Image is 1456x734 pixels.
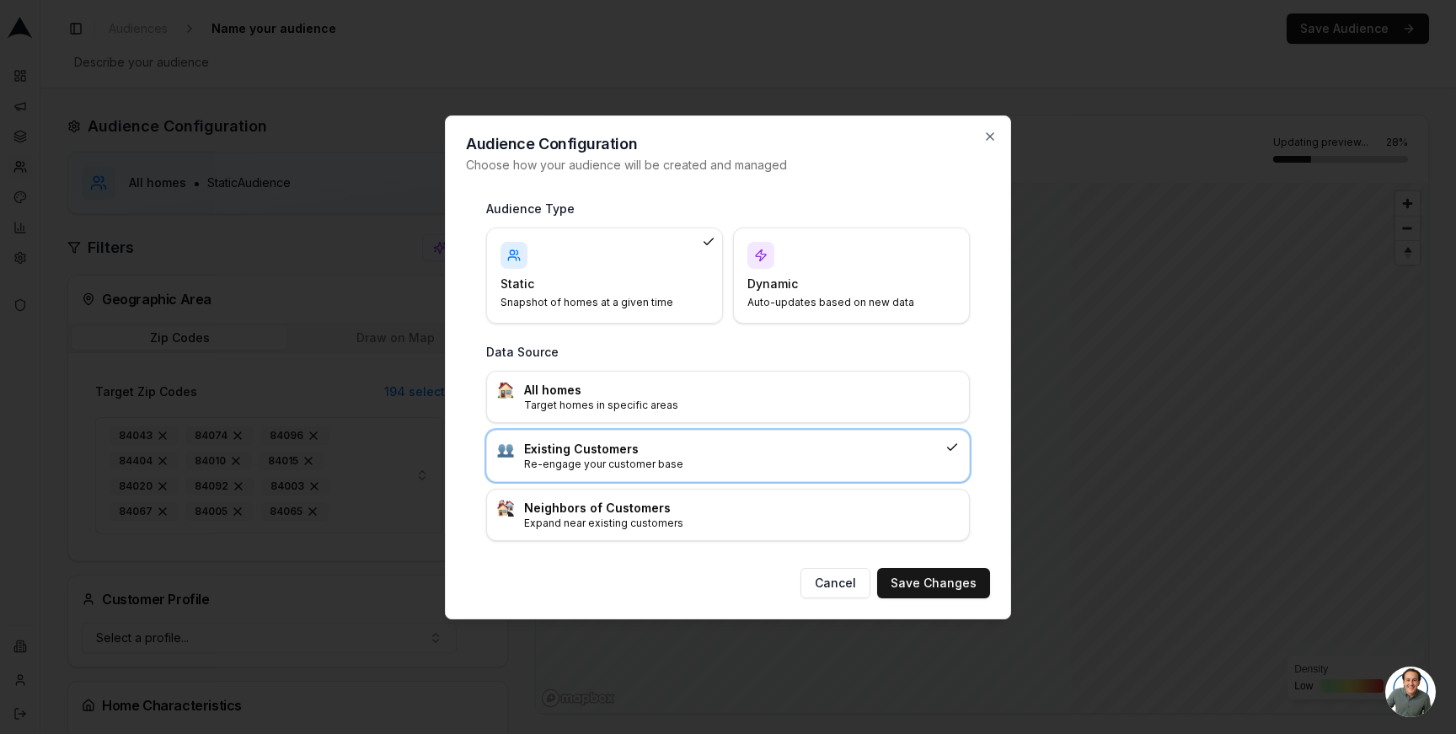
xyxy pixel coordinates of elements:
[524,441,939,458] h3: Existing Customers
[486,228,723,324] div: StaticSnapshot of homes at a given time
[486,371,970,423] div: :house:All homesTarget homes in specific areas
[524,382,959,399] h3: All homes
[524,399,959,412] p: Target homes in specific areas
[733,228,970,324] div: DynamicAuto-updates based on new data
[486,344,970,361] h3: Data Source
[497,441,514,458] img: :busts_in_silhouette:
[800,568,870,598] button: Cancel
[500,276,688,292] h4: Static
[497,500,514,517] img: :house_buildings:
[500,296,688,309] p: Snapshot of homes at a given time
[747,296,935,309] p: Auto-updates based on new data
[524,517,959,530] p: Expand near existing customers
[497,382,514,399] img: :house:
[486,489,970,541] div: :house_buildings:Neighbors of CustomersExpand near existing customers
[524,500,959,517] h3: Neighbors of Customers
[877,568,990,598] button: Save Changes
[466,157,990,174] p: Choose how your audience will be created and managed
[466,137,990,152] h2: Audience Configuration
[524,458,939,471] p: Re-engage your customer base
[747,276,935,292] h4: Dynamic
[486,201,970,217] h3: Audience Type
[486,430,970,482] div: :busts_in_silhouette:Existing CustomersRe-engage your customer base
